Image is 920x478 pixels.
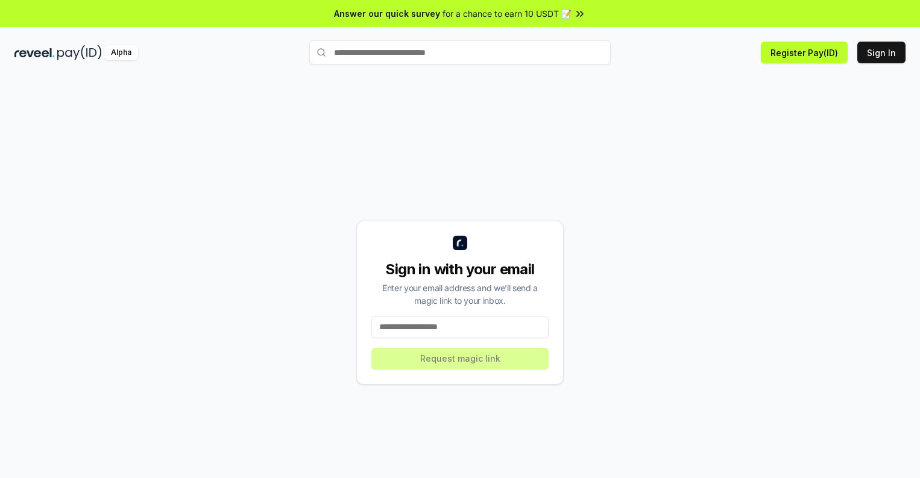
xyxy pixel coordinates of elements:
span: Answer our quick survey [334,7,440,20]
span: for a chance to earn 10 USDT 📝 [443,7,572,20]
div: Enter your email address and we’ll send a magic link to your inbox. [371,281,549,307]
button: Sign In [857,42,906,63]
img: reveel_dark [14,45,55,60]
img: pay_id [57,45,102,60]
div: Alpha [104,45,138,60]
button: Register Pay(ID) [761,42,848,63]
img: logo_small [453,236,467,250]
div: Sign in with your email [371,260,549,279]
